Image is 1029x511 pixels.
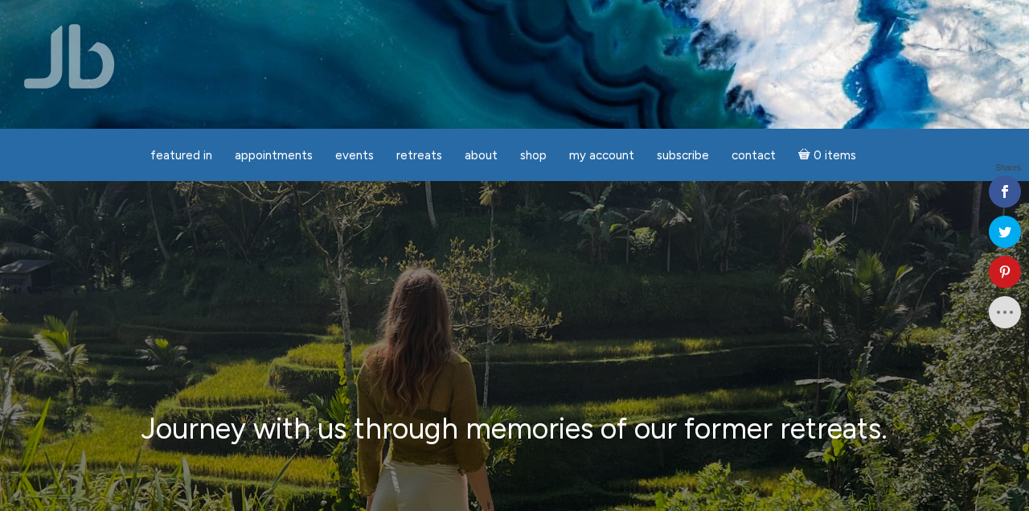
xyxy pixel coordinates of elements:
[560,140,644,171] a: My Account
[722,140,785,171] a: Contact
[732,148,776,163] span: Contact
[225,140,322,171] a: Appointments
[657,148,709,163] span: Subscribe
[520,148,547,163] span: Shop
[235,148,313,163] span: Appointments
[510,140,556,171] a: Shop
[647,140,719,171] a: Subscribe
[141,140,222,171] a: featured in
[326,140,383,171] a: Events
[995,164,1021,172] span: Shares
[387,140,452,171] a: Retreats
[396,148,442,163] span: Retreats
[814,150,856,162] span: 0 items
[455,140,507,171] a: About
[24,24,115,89] img: Jamie Butler. The Everyday Medium
[335,148,374,163] span: Events
[150,148,212,163] span: featured in
[569,148,634,163] span: My Account
[798,148,814,163] i: Cart
[51,409,978,449] p: Journey with us through memories of our former retreats.
[465,148,498,163] span: About
[789,138,866,171] a: Cart0 items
